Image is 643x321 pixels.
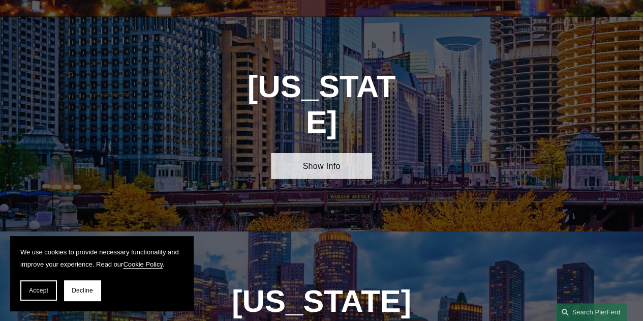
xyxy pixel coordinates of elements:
[271,153,372,179] a: Show Info
[20,280,57,301] button: Accept
[246,69,397,140] h1: [US_STATE]
[72,287,93,294] span: Decline
[10,236,193,311] section: Cookie banner
[64,280,101,301] button: Decline
[29,287,48,294] span: Accept
[196,283,447,319] h1: [US_STATE]
[556,303,627,321] a: Search this site
[20,246,183,270] p: We use cookies to provide necessary functionality and improve your experience. Read our .
[123,260,163,268] a: Cookie Policy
